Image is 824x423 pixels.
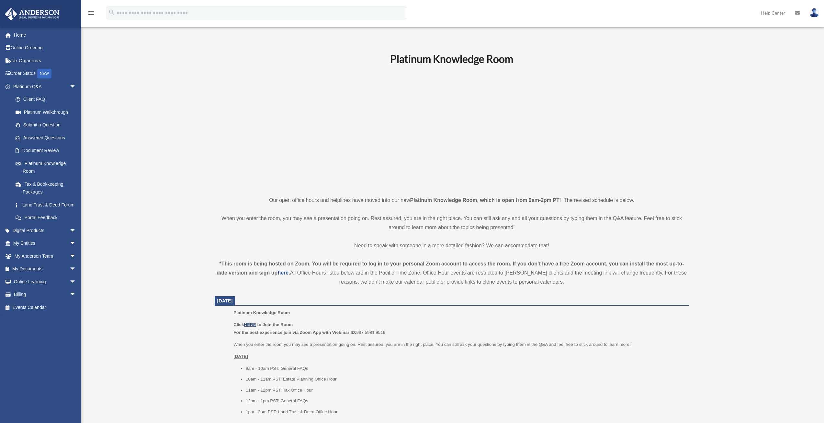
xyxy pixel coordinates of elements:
a: Submit a Question [9,119,86,132]
strong: *This room is being hosted on Zoom. You will be required to log in to your personal Zoom account ... [217,261,684,276]
span: arrow_drop_down [70,263,83,276]
b: to Join the Room [257,322,293,327]
li: 1pm - 2pm PST: Land Trust & Deed Office Hour [246,408,684,416]
li: 9am - 10am PST: General FAQs [246,365,684,372]
strong: . [288,270,290,276]
a: Events Calendar [5,301,86,314]
span: arrow_drop_down [70,288,83,301]
img: Anderson Advisors Platinum Portal [3,8,62,20]
p: When you enter the room, you may see a presentation going on. Rest assured, you are in the right ... [215,214,689,232]
li: 11am - 12pm PST: Tax Office Hour [246,386,684,394]
a: Online Ordering [5,41,86,54]
a: here [277,270,288,276]
a: Tax Organizers [5,54,86,67]
span: arrow_drop_down [70,250,83,263]
i: menu [87,9,95,17]
a: Document Review [9,144,86,157]
span: arrow_drop_down [70,237,83,250]
img: User Pic [809,8,819,18]
b: For the best experience join via Zoom App with Webinar ID: [233,330,356,335]
b: Platinum Knowledge Room [390,53,513,65]
iframe: 231110_Toby_KnowledgeRoom [355,74,549,184]
a: Order StatusNEW [5,67,86,80]
p: Need to speak with someone in a more detailed fashion? We can accommodate that! [215,241,689,250]
a: Answered Questions [9,131,86,144]
b: Click [233,322,257,327]
a: Client FAQ [9,93,86,106]
a: Platinum Walkthrough [9,106,86,119]
p: 997 5981 9519 [233,321,684,336]
p: Our open office hours and helplines have moved into our new ! The revised schedule is below. [215,196,689,205]
a: Home [5,29,86,41]
a: Tax & Bookkeeping Packages [9,178,86,198]
i: search [108,9,115,16]
a: My Anderson Teamarrow_drop_down [5,250,86,263]
li: 12pm - 1pm PST: General FAQs [246,397,684,405]
div: All Office Hours listed below are in the Pacific Time Zone. Office Hour events are restricted to ... [215,259,689,287]
span: arrow_drop_down [70,80,83,93]
a: Platinum Knowledge Room [9,157,83,178]
span: [DATE] [217,298,233,303]
strong: Platinum Knowledge Room, which is open from 9am-2pm PT [410,197,559,203]
span: arrow_drop_down [70,224,83,237]
a: Digital Productsarrow_drop_down [5,224,86,237]
a: Billingarrow_drop_down [5,288,86,301]
a: Platinum Q&Aarrow_drop_down [5,80,86,93]
u: [DATE] [233,354,248,359]
div: NEW [37,69,51,78]
a: HERE [244,322,256,327]
li: 10am - 11am PST: Estate Planning Office Hour [246,375,684,383]
span: arrow_drop_down [70,275,83,288]
a: My Entitiesarrow_drop_down [5,237,86,250]
a: menu [87,11,95,17]
a: Online Learningarrow_drop_down [5,275,86,288]
a: My Documentsarrow_drop_down [5,263,86,276]
a: Land Trust & Deed Forum [9,198,86,211]
a: Portal Feedback [9,211,86,224]
span: Platinum Knowledge Room [233,310,290,315]
p: When you enter the room you may see a presentation going on. Rest assured, you are in the right p... [233,341,684,348]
